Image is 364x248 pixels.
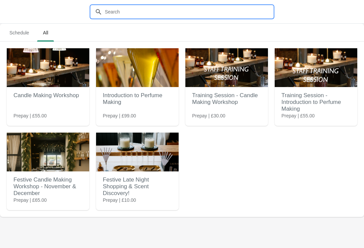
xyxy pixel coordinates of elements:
[37,27,54,39] span: All
[192,89,261,109] h2: Training Session - Candle Making Workshop
[281,112,315,119] span: Prepay | £55.00
[96,48,179,87] img: Introduction to Perfume Making
[13,89,83,102] h2: Candle Making Workshop
[103,112,136,119] span: Prepay | £99.00
[13,112,47,119] span: Prepay | £55.00
[7,48,89,87] img: Candle Making Workshop
[103,197,136,203] span: Prepay | £10.00
[7,133,89,171] img: Festive Candle Making Workshop - November & December
[13,197,47,203] span: Prepay | £65.00
[103,173,172,200] h2: Festive Late Night Shopping & Scent Discovery!
[104,6,273,18] input: Search
[103,89,172,109] h2: Introduction to Perfume Making
[13,173,83,200] h2: Festive Candle Making Workshop - November & December
[4,27,34,39] span: Schedule
[192,112,225,119] span: Prepay | £30.00
[185,48,268,87] img: Training Session - Candle Making Workshop
[96,133,179,171] img: Festive Late Night Shopping & Scent Discovery!
[281,89,351,116] h2: Training Session - Introduction to Perfume Making
[275,48,357,87] img: Training Session - Introduction to Perfume Making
